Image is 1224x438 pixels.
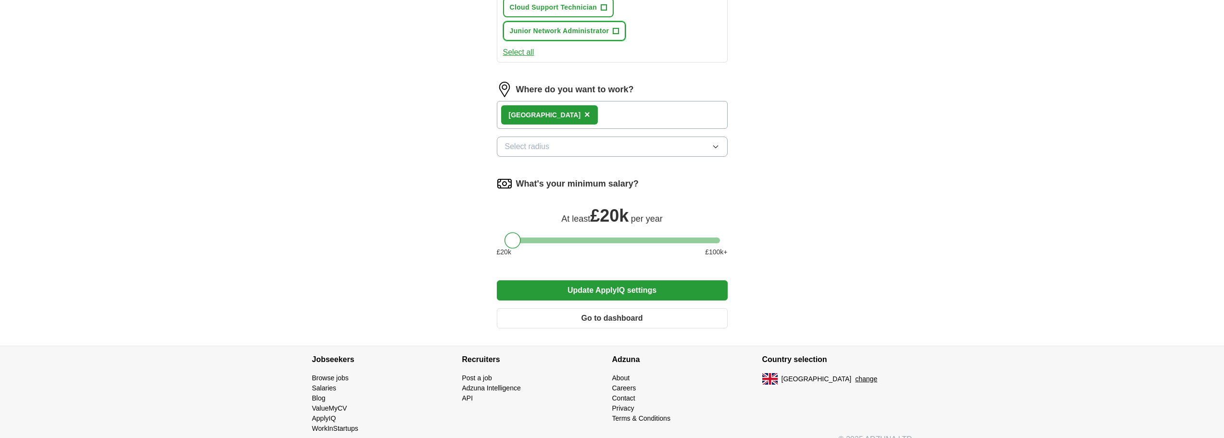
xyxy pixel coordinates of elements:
span: £ 100 k+ [705,247,727,257]
a: Contact [612,394,635,402]
a: Privacy [612,404,634,412]
label: What's your minimum salary? [516,177,639,190]
span: Cloud Support Technician [510,2,597,13]
button: Select all [503,47,534,58]
img: salary.png [497,176,512,191]
a: Post a job [462,374,492,382]
label: Where do you want to work? [516,83,634,96]
img: UK flag [762,373,778,385]
span: × [584,109,590,120]
button: Update ApplyIQ settings [497,280,728,300]
button: × [584,108,590,122]
div: [GEOGRAPHIC_DATA] [509,110,581,120]
a: API [462,394,473,402]
a: Salaries [312,384,337,392]
button: Select radius [497,137,728,157]
button: change [855,374,877,384]
a: WorkInStartups [312,425,358,432]
a: Careers [612,384,636,392]
a: ValueMyCV [312,404,347,412]
a: Adzuna Intelligence [462,384,521,392]
button: Go to dashboard [497,308,728,328]
a: Blog [312,394,326,402]
span: £ 20 k [497,247,511,257]
img: location.png [497,82,512,97]
h4: Country selection [762,346,912,373]
span: Select radius [505,141,550,152]
a: Terms & Conditions [612,414,670,422]
button: Junior Network Administrator [503,21,626,41]
a: About [612,374,630,382]
span: At least [561,214,590,224]
a: Browse jobs [312,374,349,382]
span: per year [631,214,663,224]
span: Junior Network Administrator [510,26,609,36]
a: ApplyIQ [312,414,336,422]
span: [GEOGRAPHIC_DATA] [782,374,852,384]
span: £ 20k [590,206,629,225]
